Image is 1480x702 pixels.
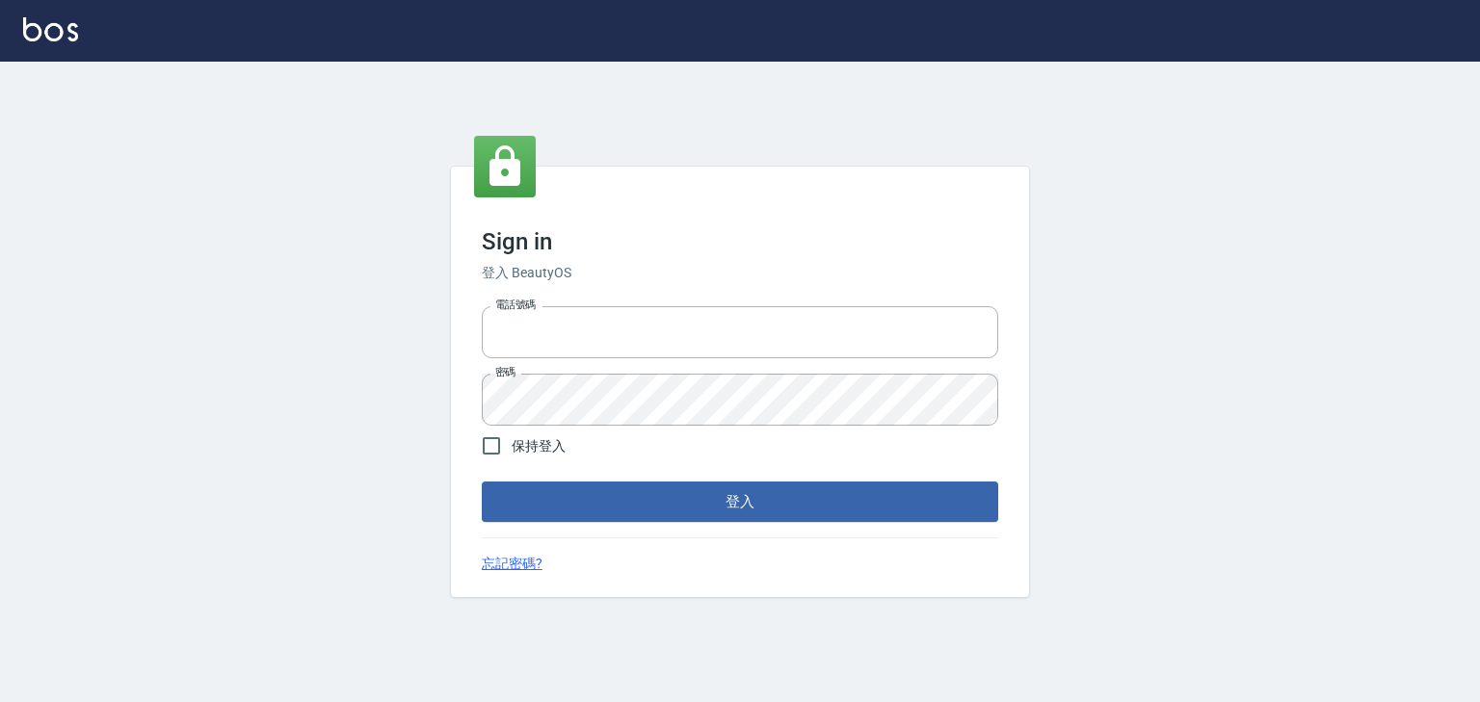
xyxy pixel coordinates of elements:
[482,228,998,255] h3: Sign in
[482,554,542,574] a: 忘記密碼?
[495,298,536,312] label: 電話號碼
[482,263,998,283] h6: 登入 BeautyOS
[495,365,515,379] label: 密碼
[482,481,998,522] button: 登入
[23,17,78,41] img: Logo
[512,436,566,456] span: 保持登入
